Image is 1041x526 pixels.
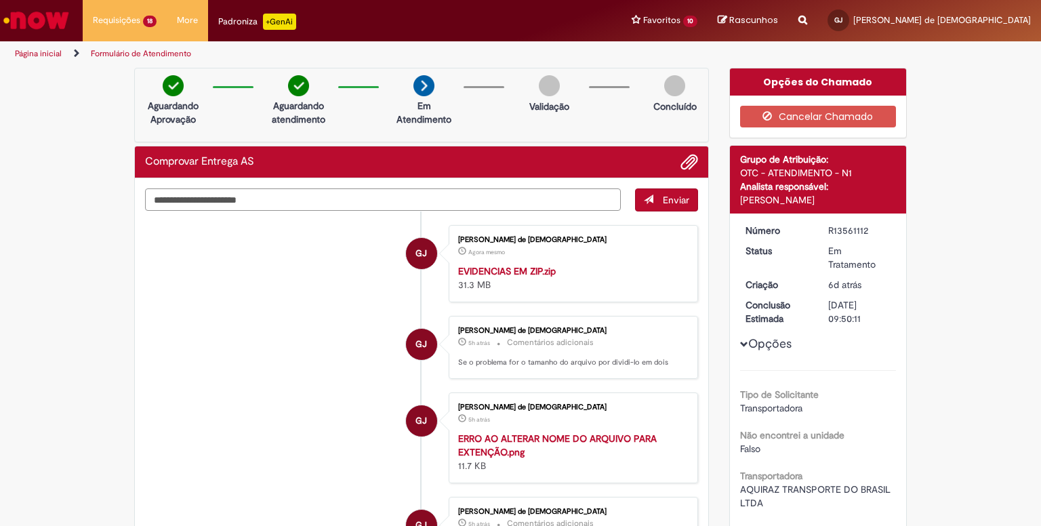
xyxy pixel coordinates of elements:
[468,416,490,424] span: 5h atrás
[458,265,556,277] a: EVIDENCIAS EM ZIP.zip
[853,14,1031,26] span: [PERSON_NAME] de [DEMOGRAPHIC_DATA]
[735,244,819,258] dt: Status
[730,68,907,96] div: Opções do Chamado
[539,75,560,96] img: img-circle-grey.png
[458,327,684,335] div: [PERSON_NAME] de [DEMOGRAPHIC_DATA]
[680,153,698,171] button: Adicionar anexos
[458,508,684,516] div: [PERSON_NAME] de [DEMOGRAPHIC_DATA]
[288,75,309,96] img: check-circle-green.png
[828,279,861,291] span: 6d atrás
[653,100,697,113] p: Concluído
[735,278,819,291] dt: Criação
[458,357,684,368] p: Se o problema for o tamanho do arquivo por dividi-lo em dois
[468,339,490,347] span: 5h atrás
[834,16,842,24] span: GJ
[468,248,505,256] span: Agora mesmo
[415,328,427,361] span: GJ
[413,75,434,96] img: arrow-next.png
[263,14,296,30] p: +GenAi
[468,416,490,424] time: 29/09/2025 10:36:20
[828,278,891,291] div: 23/09/2025 21:32:25
[828,279,861,291] time: 23/09/2025 21:32:25
[391,99,457,126] p: Em Atendimento
[177,14,198,27] span: More
[828,244,891,271] div: Em Tratamento
[740,106,897,127] button: Cancelar Chamado
[740,429,844,441] b: Não encontrei a unidade
[415,405,427,437] span: GJ
[740,193,897,207] div: [PERSON_NAME]
[663,194,689,206] span: Enviar
[415,237,427,270] span: GJ
[683,16,697,27] span: 10
[735,224,819,237] dt: Número
[468,339,490,347] time: 29/09/2025 10:37:28
[163,75,184,96] img: check-circle-green.png
[740,443,760,455] span: Falso
[740,388,819,401] b: Tipo de Solicitante
[718,14,778,27] a: Rascunhos
[828,298,891,325] div: [DATE] 09:50:11
[93,14,140,27] span: Requisições
[458,264,684,291] div: 31.3 MB
[145,156,254,168] h2: Comprovar Entrega AS Histórico de tíquete
[458,432,684,472] div: 11.7 KB
[740,483,893,509] span: AQUIRAZ TRANSPORTE DO BRASIL LTDA
[828,224,891,237] div: R13561112
[729,14,778,26] span: Rascunhos
[740,153,897,166] div: Grupo de Atribuição:
[91,48,191,59] a: Formulário de Atendimento
[740,180,897,193] div: Analista responsável:
[458,403,684,411] div: [PERSON_NAME] de [DEMOGRAPHIC_DATA]
[145,188,621,211] textarea: Digite sua mensagem aqui...
[143,16,157,27] span: 18
[635,188,698,211] button: Enviar
[140,99,206,126] p: Aguardando Aprovação
[406,238,437,269] div: Gilmar Medeiros de Jesus
[664,75,685,96] img: img-circle-grey.png
[735,298,819,325] dt: Conclusão Estimada
[218,14,296,30] div: Padroniza
[406,329,437,360] div: Gilmar Medeiros de Jesus
[740,402,802,414] span: Transportadora
[458,236,684,244] div: [PERSON_NAME] de [DEMOGRAPHIC_DATA]
[10,41,684,66] ul: Trilhas de página
[458,432,657,458] a: ERRO AO ALTERAR NOME DO ARQUIVO PARA EXTENÇÃO.png
[643,14,680,27] span: Favoritos
[740,166,897,180] div: OTC - ATENDIMENTO - N1
[15,48,62,59] a: Página inicial
[740,470,802,482] b: Transportadora
[406,405,437,437] div: Gilmar Medeiros de Jesus
[507,337,594,348] small: Comentários adicionais
[529,100,569,113] p: Validação
[266,99,331,126] p: Aguardando atendimento
[1,7,71,34] img: ServiceNow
